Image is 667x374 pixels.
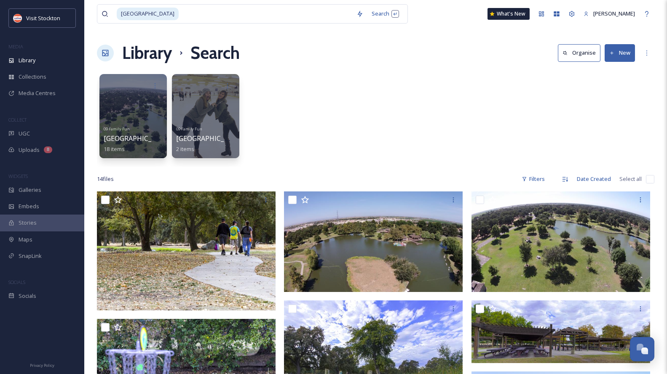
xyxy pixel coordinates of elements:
span: [PERSON_NAME] [593,10,635,17]
span: WIDGETS [8,173,28,179]
span: SnapLink [19,252,42,260]
span: Galleries [19,186,41,194]
span: [GEOGRAPHIC_DATA] [117,8,179,20]
span: Stories [19,219,37,227]
span: Socials [19,292,36,300]
a: [PERSON_NAME] [579,5,639,22]
span: Embeds [19,202,39,210]
div: 8 [44,146,52,153]
span: MEDIA [8,43,23,50]
img: Oak Grove Regional Park4.jpg [471,300,650,363]
span: SOCIALS [8,279,25,285]
div: Filters [517,171,549,187]
button: Organise [558,44,600,61]
span: Visit Stockton [26,14,60,22]
a: Library [122,40,172,66]
span: Media Centres [19,89,56,97]
a: What's New [488,8,530,20]
img: Oak Grove Regional Park2.jpg [97,191,276,310]
span: Privacy Policy [30,363,54,368]
span: Library [19,56,35,64]
span: UGC [19,130,30,138]
img: DJI00266.JPG [471,191,650,292]
span: Select all [619,175,642,183]
button: Open Chat [630,337,654,361]
a: Privacy Policy [30,360,54,370]
img: DJI00276.JPG [284,191,463,292]
button: New [605,44,635,61]
span: 18 items [104,145,125,153]
span: 09 Family Fun [176,126,202,132]
span: 2 items [176,145,194,153]
div: Date Created [573,171,615,187]
span: [GEOGRAPHIC_DATA] [176,134,244,143]
a: Organise [558,44,605,61]
span: Collections [19,73,46,81]
span: Maps [19,236,32,244]
span: 09 Family Fun [104,126,130,132]
span: Uploads [19,146,40,154]
a: 09 Family Fun[GEOGRAPHIC_DATA]2 items [176,124,244,153]
span: [GEOGRAPHIC_DATA] [104,134,171,143]
img: unnamed.jpeg [13,14,22,22]
div: Search [367,5,403,22]
a: 09 Family Fun[GEOGRAPHIC_DATA]18 items [104,124,171,153]
h1: Search [190,40,240,66]
span: COLLECT [8,117,27,123]
span: 14 file s [97,175,114,183]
